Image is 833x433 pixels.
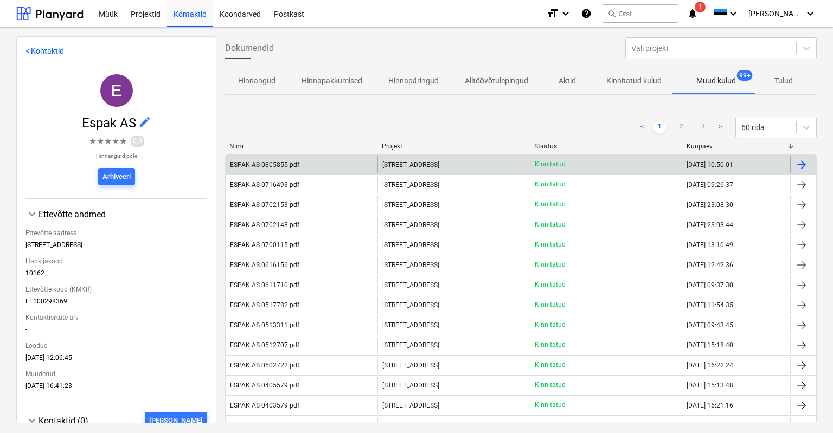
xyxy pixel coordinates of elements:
[687,221,733,229] div: [DATE] 23:03:44
[465,75,528,87] p: Alltöövõtulepingud
[382,281,439,289] span: Narva mnt 120
[382,402,439,409] span: Narva mnt 120
[131,136,144,146] span: 0,0
[535,380,566,390] p: Kinnitatud
[737,70,753,81] span: 99+
[779,381,833,433] iframe: Chat Widget
[535,280,566,289] p: Kinnitatud
[687,361,733,369] div: [DATE] 16:22:24
[104,135,112,148] span: ★
[25,338,207,354] div: Loodud
[696,75,736,87] p: Muud kulud
[119,135,127,148] span: ★
[687,402,733,409] div: [DATE] 15:21:16
[714,121,727,134] a: Next page
[695,2,706,12] span: 1
[607,9,616,18] span: search
[687,341,733,349] div: [DATE] 15:18:40
[230,321,299,329] div: ESPAK AS 0513311.pdf
[25,221,207,394] div: Ettevõtte andmed
[636,121,649,134] a: Previous page
[302,75,362,87] p: Hinnapakkumised
[149,415,203,427] div: [PERSON_NAME]
[382,201,439,209] span: Narva mnt 120
[687,301,733,309] div: [DATE] 11:54:35
[230,281,299,289] div: ESPAK AS 0611710.pdf
[382,161,439,169] span: Narva mnt 120
[89,152,144,159] p: Hinnanguid pole
[382,143,526,150] div: Projekt
[25,309,207,326] div: Kontaktisikute arv
[230,341,299,349] div: ESPAK AS 0512707.pdf
[687,261,733,269] div: [DATE] 12:42:36
[230,301,299,309] div: ESPAK AS 0517782.pdf
[25,354,207,366] div: [DATE] 12:06:45
[382,422,439,429] span: Narva mnt 120
[603,4,678,23] button: Otsi
[534,143,678,150] div: Staatus
[98,168,135,185] button: Arhiveeri
[554,75,580,87] p: Aktid
[382,321,439,329] span: Narva mnt 120
[82,115,138,131] span: Espak AS
[111,81,121,99] span: E
[25,241,207,253] div: [STREET_ADDRESS]
[687,321,733,329] div: [DATE] 09:43:45
[535,200,566,209] p: Kinnitatud
[535,160,566,169] p: Kinnitatud
[230,261,299,269] div: ESPAK AS 0616156.pdf
[535,360,566,370] p: Kinnitatud
[581,7,592,20] i: Abikeskus
[25,253,207,269] div: Hankijakood
[546,7,559,20] i: format_size
[230,382,299,389] div: ESPAK AS 0405579.pdf
[97,135,104,148] span: ★
[25,47,64,55] a: < Kontaktid
[25,225,207,241] div: Ettevõtte aadress
[687,281,733,289] div: [DATE] 09:37:30
[675,121,688,134] a: Page 2
[687,161,733,169] div: [DATE] 10:50:01
[230,221,299,229] div: ESPAK AS 0702148.pdf
[535,240,566,249] p: Kinnitatud
[687,181,733,189] div: [DATE] 09:26:37
[727,7,740,20] i: keyboard_arrow_down
[145,412,207,429] button: [PERSON_NAME]
[225,42,274,55] span: Dokumendid
[230,402,299,409] div: ESPAK AS 0403579.pdf
[112,135,119,148] span: ★
[687,382,733,389] div: [DATE] 15:13:48
[382,361,439,369] span: Narva mnt 120
[100,74,133,107] div: Espak
[653,121,666,134] a: Page 1 is your current page
[382,341,439,349] span: Narva mnt 120
[748,9,803,18] span: [PERSON_NAME]
[535,320,566,329] p: Kinnitatud
[230,161,299,169] div: ESPAK AS 0805855.pdf
[230,181,299,189] div: ESPAK AS 0716493.pdf
[382,301,439,309] span: Narva mnt 120
[382,382,439,389] span: Narva mnt 120
[39,209,207,219] div: Ettevõtte andmed
[25,269,207,281] div: 10162
[230,422,299,429] div: ESPAK AS 0312891.pdf
[25,281,207,298] div: Ettevõtte kood (KMKR)
[230,201,299,209] div: ESPAK AS 0702153.pdf
[229,143,373,150] div: Nimi
[382,261,439,269] span: Narva mnt 120
[382,221,439,229] span: Narva mnt 120
[25,298,207,309] div: EE100298369
[535,340,566,350] p: Kinnitatud
[696,121,709,134] a: Page 3
[687,201,733,209] div: [DATE] 23:08:30
[102,171,131,183] div: Arhiveeri
[25,412,207,429] div: Kontaktid (0)[PERSON_NAME]
[687,422,733,429] div: [DATE] 11:36:42
[535,260,566,269] p: Kinnitatud
[771,75,797,87] p: Tulud
[687,143,786,150] div: Kuupäev
[535,180,566,189] p: Kinnitatud
[25,414,39,427] span: keyboard_arrow_down
[535,421,566,430] p: Kinnitatud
